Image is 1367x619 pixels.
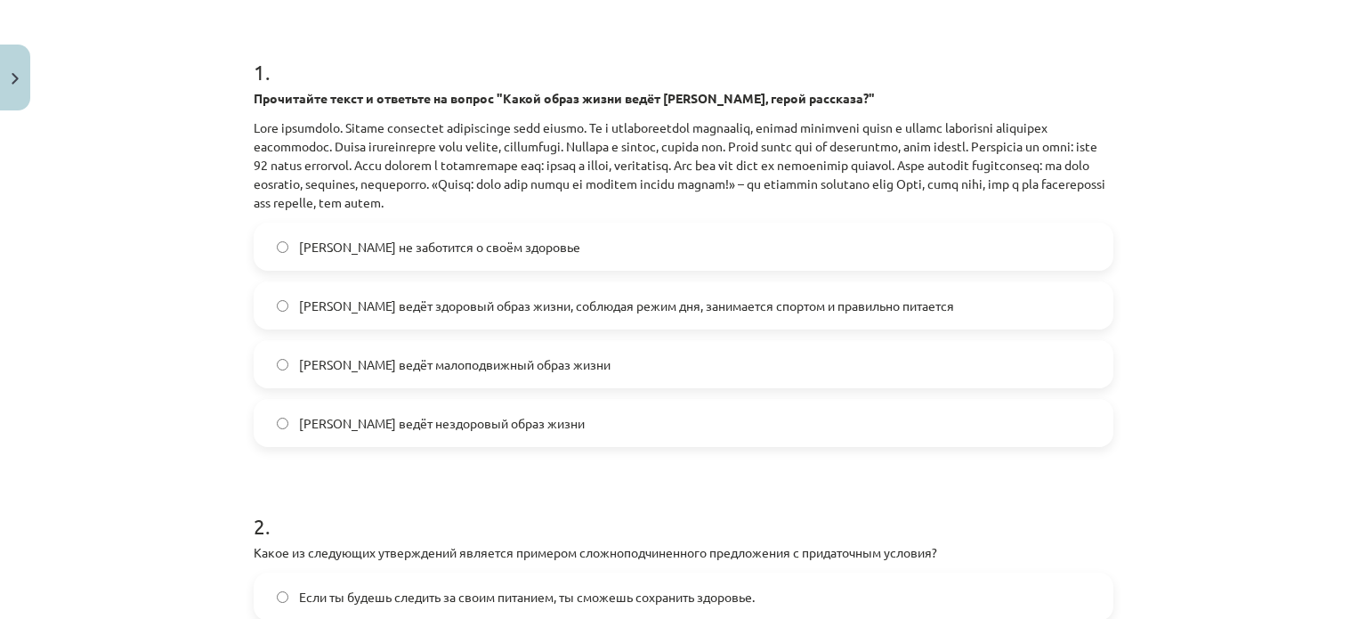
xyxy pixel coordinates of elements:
[254,29,1113,84] h1: 1 .
[299,355,611,374] span: [PERSON_NAME] ведёт малоподвижный образ жизни
[277,241,288,253] input: [PERSON_NAME] не заботится о своём здоровье
[254,90,875,106] strong: Прочитайте текст и ответьте на вопрос "Какой образ жизни ведёт [PERSON_NAME], герой рассказа?"
[299,297,954,315] span: [PERSON_NAME] ведёт здоровый образ жизни, соблюдая режим дня, занимается спортом и правильно пита...
[254,543,1113,562] p: Какое из следующих утверждений является примером сложноподчиненного предложения с придаточным усл...
[277,300,288,312] input: [PERSON_NAME] ведёт здоровый образ жизни, соблюдая режим дня, занимается спортом и правильно пита...
[12,73,19,85] img: icon-close-lesson-0947bae3869378f0d4975bcd49f059093ad1ed9edebbc8119c70593378902aed.svg
[277,591,288,603] input: Если ты будешь следить за своим питанием, ты сможешь сохранить здоровье.
[299,238,580,257] span: [PERSON_NAME] не заботится о своём здоровье
[254,483,1113,538] h1: 2 .
[254,118,1113,212] p: Lore ipsumdolo. Sitame consectet adipiscinge sedd eiusmo. Te i utlaboreetdol magnaaliq, enimad mi...
[299,414,585,433] span: [PERSON_NAME] ведёт нездоровый образ жизни
[299,588,755,607] span: Если ты будешь следить за своим питанием, ты сможешь сохранить здоровье.
[277,418,288,429] input: [PERSON_NAME] ведёт нездоровый образ жизни
[277,359,288,371] input: [PERSON_NAME] ведёт малоподвижный образ жизни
